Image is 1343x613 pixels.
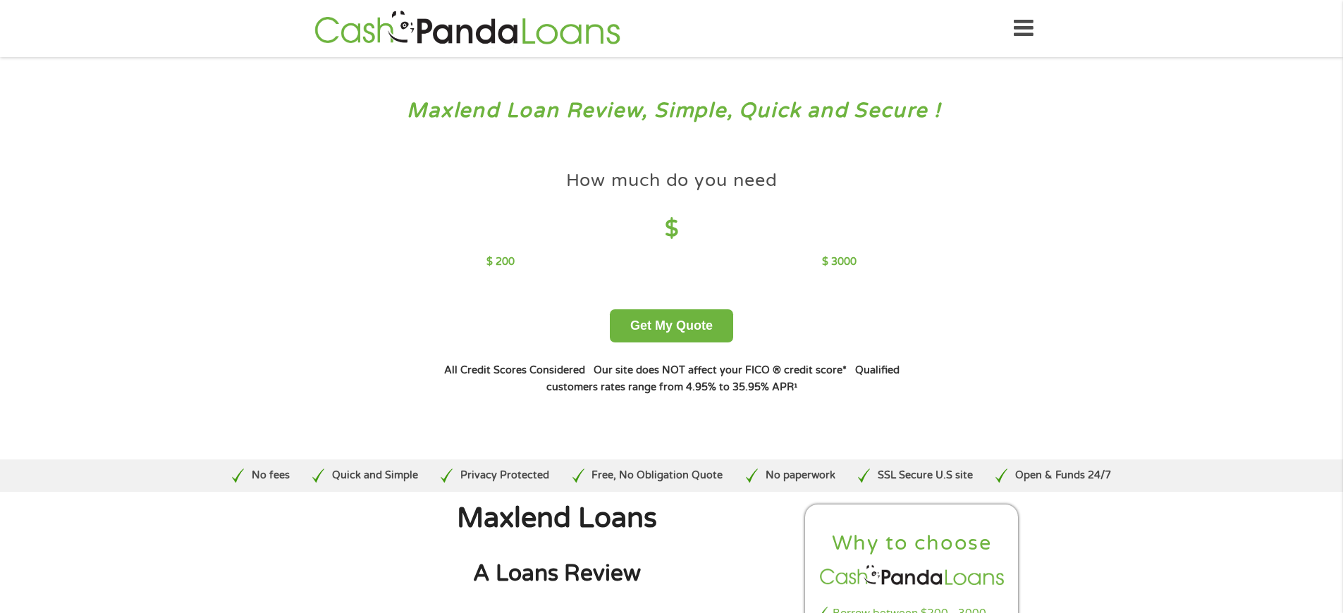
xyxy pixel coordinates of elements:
[822,254,857,270] p: $ 3000
[594,364,847,376] strong: Our site does NOT affect your FICO ® credit score*
[444,364,585,376] strong: All Credit Scores Considered
[486,254,515,270] p: $ 200
[610,309,733,342] button: Get My Quote
[486,215,857,244] h4: $
[566,169,778,192] h4: How much do you need
[252,468,290,483] p: No fees
[878,468,973,483] p: SSL Secure U.S site
[817,531,1007,557] h2: Why to choose
[457,502,657,535] span: Maxlend Loans
[766,468,835,483] p: No paperwork
[1015,468,1111,483] p: Open & Funds 24/7
[591,468,723,483] p: Free, No Obligation Quote
[41,98,1303,124] h3: Maxlend Loan Review, Simple, Quick and Secure !
[460,468,549,483] p: Privacy Protected
[332,468,418,483] p: Quick and Simple
[310,8,625,49] img: GetLoanNow Logo
[323,559,791,588] h2: A Loans Review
